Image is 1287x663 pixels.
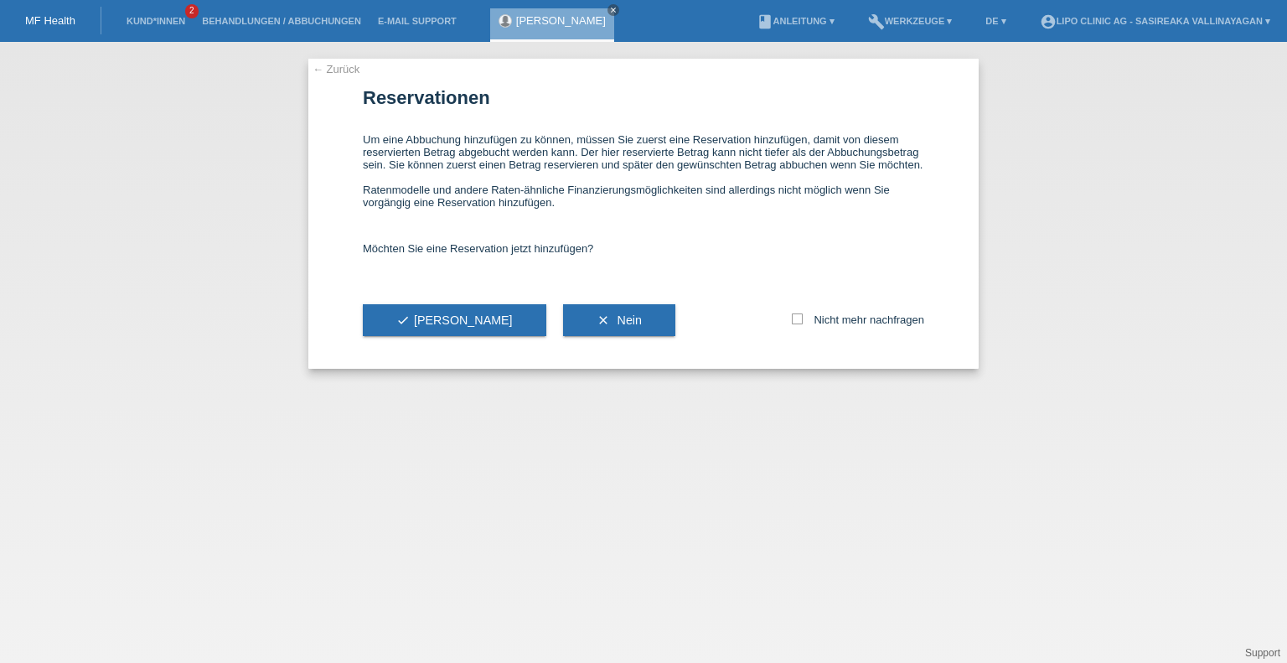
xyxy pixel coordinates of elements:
[363,225,924,272] div: Möchten Sie eine Reservation jetzt hinzufügen?
[609,6,618,14] i: close
[396,313,513,327] span: [PERSON_NAME]
[25,14,75,27] a: MF Health
[118,16,194,26] a: Kund*innen
[1040,13,1057,30] i: account_circle
[563,304,675,336] button: clear Nein
[868,13,885,30] i: build
[607,4,619,16] a: close
[792,313,924,326] label: Nicht mehr nachfragen
[1031,16,1279,26] a: account_circleLIPO CLINIC AG - Sasireaka Vallinayagan ▾
[363,87,924,108] h1: Reservationen
[860,16,961,26] a: buildWerkzeuge ▾
[194,16,370,26] a: Behandlungen / Abbuchungen
[1245,647,1280,659] a: Support
[618,313,642,327] span: Nein
[370,16,465,26] a: E-Mail Support
[363,117,924,225] div: Um eine Abbuchung hinzufügen zu können, müssen Sie zuerst eine Reservation hinzufügen, damit von ...
[363,304,546,336] button: check[PERSON_NAME]
[516,14,606,27] a: [PERSON_NAME]
[757,13,773,30] i: book
[185,4,199,18] span: 2
[597,313,610,327] i: clear
[396,313,410,327] i: check
[313,63,359,75] a: ← Zurück
[748,16,843,26] a: bookAnleitung ▾
[977,16,1014,26] a: DE ▾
